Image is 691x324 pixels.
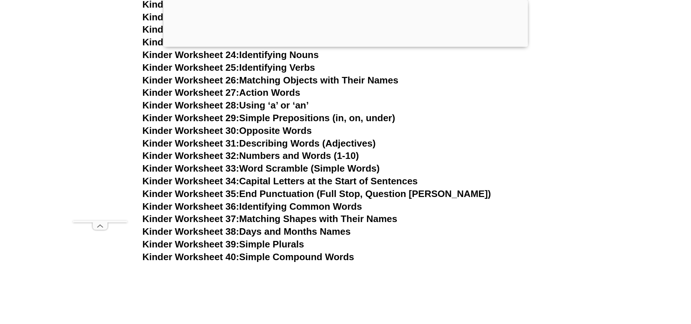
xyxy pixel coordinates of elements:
span: Kinder Worksheet 30: [143,125,239,136]
span: Kinder Worksheet 34: [143,176,239,186]
span: Kinder Worksheet 39: [143,239,239,250]
a: Kinder Worksheet 34:Capital Letters at the Start of Sentences [143,176,418,186]
a: Kinder Worksheet 35:End Punctuation (Full Stop, Question [PERSON_NAME]) [143,188,491,199]
span: Kinder Worksheet 23: [143,37,239,48]
span: Kinder Worksheet 31: [143,138,239,149]
span: Kinder Worksheet 25: [143,62,239,73]
a: Kinder Worksheet 39:Simple Plurals [143,239,304,250]
span: Kinder Worksheet 26: [143,75,239,86]
a: Kinder Worksheet 25:Identifying Verbs [143,62,315,73]
a: Kinder Worksheet 27:Action Words [143,87,300,98]
iframe: Chat Widget [570,242,691,324]
span: Kinder Worksheet 36: [143,201,239,212]
a: Kinder Worksheet 23:Weather Words [143,37,308,48]
a: Kinder Worksheet 37:Matching Shapes with Their Names [143,213,398,224]
span: Kinder Worksheet 37: [143,213,239,224]
span: Kinder Worksheet 24: [143,49,239,60]
a: Kinder Worksheet 32:Numbers and Words (1-10) [143,150,359,161]
a: Kinder Worksheet 31:Describing Words (Adjectives) [143,138,376,149]
span: Kinder Worksheet 27: [143,87,239,98]
span: Kinder Worksheet 21: [143,12,239,22]
span: Kinder Worksheet 35: [143,188,239,199]
a: Kinder Worksheet 22:Food Words [143,24,294,35]
a: Kinder Worksheet 38:Days and Months Names [143,226,351,237]
span: Kinder Worksheet 22: [143,24,239,35]
a: Kinder Worksheet 28:Using ‘a’ or ‘an’ [143,100,309,111]
a: Kinder Worksheet 36:Identifying Common Words [143,201,362,212]
iframe: Advertisement [73,16,127,221]
span: Kinder Worksheet 40: [143,251,239,262]
span: Kinder Worksheet 29: [143,112,239,123]
a: Kinder Worksheet 40:Simple Compound Words [143,251,354,262]
a: Kinder Worksheet 33:Word Scramble (Simple Words) [143,163,380,174]
span: Kinder Worksheet 32: [143,150,239,161]
a: Kinder Worksheet 30:Opposite Words [143,125,312,136]
span: Kinder Worksheet 28: [143,100,239,111]
a: Kinder Worksheet 29:Simple Prepositions (in, on, under) [143,112,395,123]
a: Kinder Worksheet 26:Matching Objects with Their Names [143,75,399,86]
span: Kinder Worksheet 33: [143,163,239,174]
a: Kinder Worksheet 21:Animal Names [143,12,304,22]
span: Kinder Worksheet 38: [143,226,239,237]
a: Kinder Worksheet 24:Identifying Nouns [143,49,319,60]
